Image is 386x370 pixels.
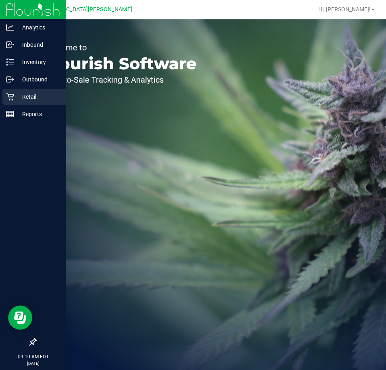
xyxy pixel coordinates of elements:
[14,40,62,50] p: Inbound
[14,109,62,119] p: Reports
[14,23,62,32] p: Analytics
[44,44,197,52] p: Welcome to
[6,41,14,49] inline-svg: Inbound
[4,353,62,360] p: 09:10 AM EDT
[6,93,14,101] inline-svg: Retail
[8,306,32,330] iframe: Resource center
[6,75,14,83] inline-svg: Outbound
[6,23,14,31] inline-svg: Analytics
[4,360,62,366] p: [DATE]
[6,58,14,66] inline-svg: Inventory
[44,76,197,84] p: Seed-to-Sale Tracking & Analytics
[6,110,14,118] inline-svg: Reports
[33,6,132,13] span: [GEOGRAPHIC_DATA][PERSON_NAME]
[14,57,62,67] p: Inventory
[318,6,371,12] span: Hi, [PERSON_NAME]!
[14,75,62,84] p: Outbound
[14,92,62,102] p: Retail
[44,56,197,72] p: Flourish Software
